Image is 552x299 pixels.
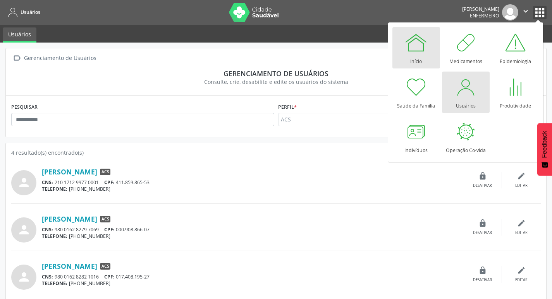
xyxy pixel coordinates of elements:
i: edit [517,266,526,275]
a: Operação Co-vida [442,116,490,157]
a: Epidemiologia [492,27,539,68]
button: apps [533,6,547,19]
span: CPF: [104,273,115,280]
span: ACS [100,216,110,223]
div: Editar [515,183,528,188]
i: lock [478,266,487,275]
span: Usuários [21,9,40,15]
label: Perfil [278,101,297,113]
i: lock [478,219,487,227]
div: Editar [515,230,528,236]
div: Desativar [473,277,492,283]
div: Gerenciamento de Usuários [22,53,98,64]
div: 980 0162 8279 7069 000.908.866-07 [42,226,463,233]
div: 4 resultado(s) encontrado(s) [11,149,541,157]
a: [PERSON_NAME] [42,262,97,270]
div: Consulte, crie, desabilite e edite os usuários do sistema [17,78,535,86]
span: CPF: [104,179,115,186]
span: TELEFONE: [42,233,67,239]
span: TELEFONE: [42,280,67,287]
i:  [521,7,530,15]
i:  [11,53,22,64]
span: Enfermeiro [470,12,499,19]
i: lock [478,172,487,180]
button: Feedback - Mostrar pesquisa [537,123,552,176]
div: 210 1712 9977 0001 411.859.865-53 [42,179,463,186]
div: 980 0162 8282 1016 017.408.195-27 [42,273,463,280]
i: edit [517,219,526,227]
a: Saúde da Família [392,72,440,113]
div: Editar [515,277,528,283]
span: ACS [100,169,110,176]
a: Usuários [3,27,36,43]
div: [PHONE_NUMBER] [42,280,463,287]
div: [PHONE_NUMBER] [42,233,463,239]
a: Início [392,27,440,68]
label: PESQUISAR [11,101,38,113]
span: CPF: [104,226,115,233]
span: CNS: [42,273,53,280]
span: Feedback [541,131,548,158]
a: Medicamentos [442,27,490,68]
button:  [518,4,533,21]
a: [PERSON_NAME] [42,167,97,176]
a: Usuários [442,72,490,113]
span: TELEFONE: [42,186,67,192]
div: [PHONE_NUMBER] [42,186,463,192]
img: img [502,4,518,21]
div: Desativar [473,230,492,236]
a: Produtividade [492,72,539,113]
i: person [17,270,31,284]
span: CNS: [42,226,53,233]
a: [PERSON_NAME] [42,215,97,223]
div: Desativar [473,183,492,188]
a: Indivíduos [392,116,440,157]
span: ACS [100,263,110,270]
a: Usuários [5,6,40,19]
span: CNS: [42,179,53,186]
i: person [17,176,31,190]
div: Gerenciamento de usuários [17,69,535,78]
div: [PERSON_NAME] [462,6,499,12]
i: edit [517,172,526,180]
a:  Gerenciamento de Usuários [11,53,98,64]
i: person [17,223,31,237]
